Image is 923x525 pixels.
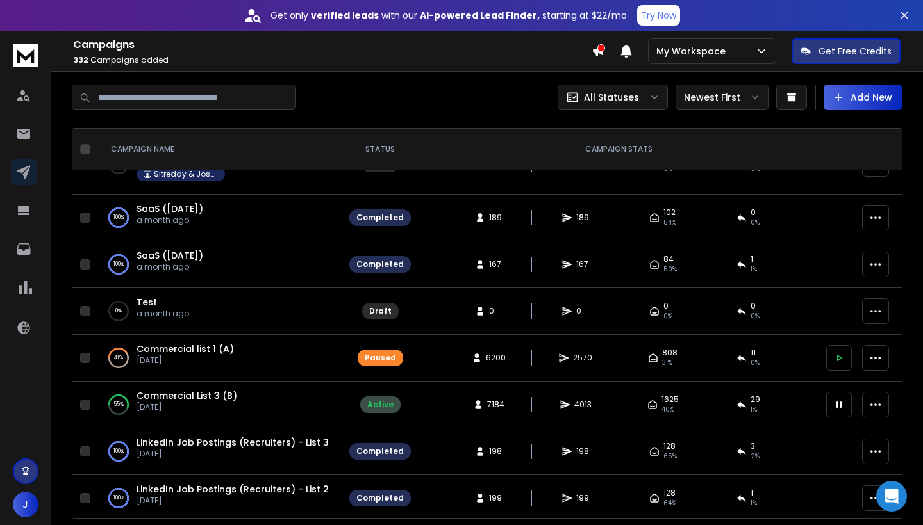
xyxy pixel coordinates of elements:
p: 55 % [113,398,124,411]
p: a month ago [137,215,203,225]
span: 189 [576,213,589,223]
div: Completed [356,259,404,270]
span: 11 [751,348,756,358]
span: 64 % [663,498,676,508]
td: 55%Commercial List 3 (B)[DATE] [96,382,342,428]
span: 808 [662,348,678,358]
a: Test [137,296,157,309]
div: Paused [365,353,396,363]
p: a month ago [137,262,203,272]
button: J [13,492,38,517]
p: [DATE] [137,496,329,506]
strong: verified leads [311,9,379,22]
span: 128 [663,488,676,498]
span: 128 [663,441,676,451]
td: 0%Testa month ago [96,288,342,335]
span: 7184 [487,400,504,410]
button: Try Now [637,5,680,26]
p: 0 % [115,305,122,318]
button: Get Free Credits [792,38,901,64]
p: Sitreddy & Joshit Workspace [154,169,218,179]
span: 0 [663,301,669,311]
span: 332 [73,54,88,65]
span: 0 [576,306,589,316]
td: 100%SaaS ([DATE])a month ago [96,241,342,288]
p: Get only with our starting at $22/mo [270,9,627,22]
a: LinkedIn Job Postings (Recruiters) - List 2 [137,483,329,496]
a: SaaS ([DATE]) [137,202,203,215]
button: Add New [824,85,902,110]
span: 1 % [751,264,757,275]
p: Try Now [641,9,676,22]
p: 100 % [113,211,124,224]
h1: Campaigns [73,37,592,52]
span: 4013 [574,400,592,410]
span: 3 [751,441,755,451]
button: Newest First [676,85,769,110]
span: 2570 [573,353,592,363]
div: Draft [369,306,392,316]
strong: AI-powered Lead Finder, [420,9,540,22]
span: 198 [489,446,502,456]
th: STATUS [342,129,419,170]
img: logo [13,44,38,67]
span: 167 [489,259,502,270]
p: 100 % [113,492,124,505]
p: [DATE] [137,402,237,412]
td: 100%LinkedIn Job Postings (Recruiters) - List 2[DATE] [96,475,342,522]
a: Commercial list 1 (A) [137,343,234,355]
span: 2 % [751,451,760,462]
span: 1 [751,254,753,264]
span: 1 % [751,498,757,508]
div: Open Intercom Messenger [876,481,907,512]
div: Completed [356,213,404,223]
div: Active [367,400,394,410]
span: 40 % [661,405,674,415]
p: My Workspace [656,45,731,58]
span: 1625 [661,394,679,405]
span: 1 % [751,405,757,415]
p: a month ago [137,309,189,319]
span: 29 [751,394,760,405]
span: 0 [751,207,756,218]
p: [DATE] [137,355,234,366]
td: 100%SaaS ([DATE])a month ago [96,195,342,241]
span: 0 [751,301,756,311]
span: 198 [576,446,589,456]
p: [DATE] [137,449,329,459]
span: 1 [751,488,753,498]
p: Get Free Credits [819,45,892,58]
div: Completed [356,446,404,456]
span: 0% [663,311,672,321]
th: CAMPAIGN STATS [419,129,819,170]
th: CAMPAIGN NAME [96,129,342,170]
span: 102 [663,207,676,218]
span: 189 [489,213,502,223]
td: 100%LinkedIn Job Postings (Recruiters) - List 3[DATE] [96,428,342,475]
a: SaaS ([DATE]) [137,249,203,262]
span: 65 % [663,451,677,462]
p: All Statuses [584,91,639,104]
span: 0% [751,311,760,321]
span: 0 % [751,218,760,228]
span: 84 [663,254,674,264]
p: 100 % [113,258,124,271]
span: 31 % [662,358,672,368]
p: 100 % [113,445,124,458]
td: 41%Commercial list 1 (A)[DATE] [96,335,342,382]
span: 50 % [663,264,677,275]
p: 41 % [114,351,123,364]
span: 0 % [751,358,760,368]
a: LinkedIn Job Postings (Recruiters) - List 3 [137,436,329,449]
span: 199 [576,493,589,503]
span: 54 % [663,218,676,228]
a: Commercial List 3 (B) [137,389,237,402]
